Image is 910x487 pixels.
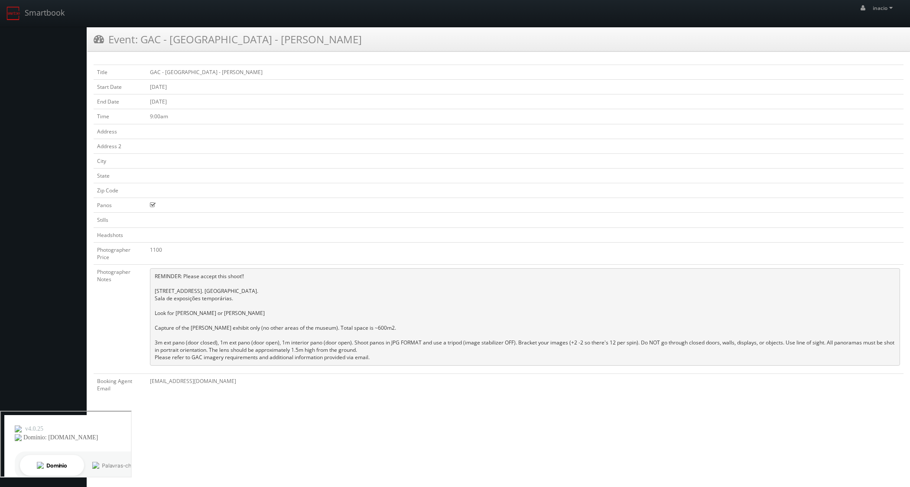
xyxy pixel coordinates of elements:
td: [EMAIL_ADDRESS][DOMAIN_NAME] [146,373,903,396]
img: website_grey.svg [14,23,21,29]
td: End Date [94,94,146,109]
img: logo_orange.svg [14,14,21,21]
td: 1100 [146,242,903,264]
td: State [94,168,146,183]
td: Address [94,124,146,139]
td: Start Date [94,80,146,94]
td: Photographer Notes [94,264,146,373]
td: Panos [94,198,146,213]
div: Domínio: [DOMAIN_NAME] [23,23,97,29]
h3: Event: GAC - [GEOGRAPHIC_DATA] - [PERSON_NAME] [94,32,362,47]
img: tab_domain_overview_orange.svg [36,50,43,57]
td: Headshots [94,227,146,242]
td: Address 2 [94,139,146,153]
td: Photographer Price [94,242,146,264]
td: Booking Agent Email [94,373,146,396]
td: [DATE] [146,94,903,109]
pre: REMINDER: Please accept this shoot!! [STREET_ADDRESS]. [GEOGRAPHIC_DATA]. Sala de exposições temp... [150,268,900,366]
td: [DATE] [146,80,903,94]
img: tab_keywords_by_traffic_grey.svg [91,50,98,57]
td: 9:00am [146,109,903,124]
td: Time [94,109,146,124]
td: Title [94,65,146,80]
td: Zip Code [94,183,146,198]
div: Palavras-chave [101,51,139,57]
td: GAC - [GEOGRAPHIC_DATA] - [PERSON_NAME] [146,65,903,80]
span: inacio [873,4,895,12]
img: smartbook-logo.png [6,6,20,20]
td: Stills [94,213,146,227]
div: Domínio [45,51,66,57]
td: City [94,153,146,168]
div: v 4.0.25 [24,14,42,21]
